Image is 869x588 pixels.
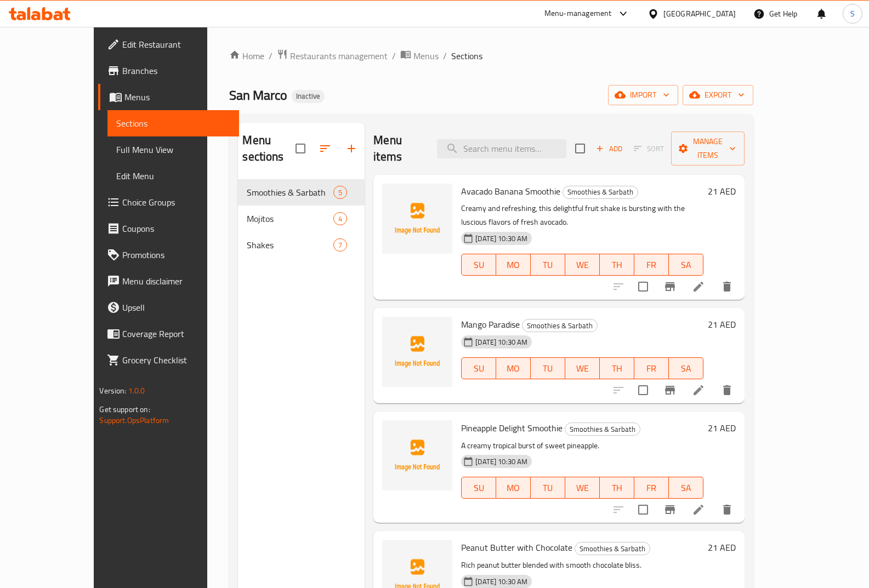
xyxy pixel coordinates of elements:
div: [GEOGRAPHIC_DATA] [663,8,736,20]
button: Branch-specific-item [657,496,683,523]
div: items [333,212,347,225]
span: Shakes [247,238,333,252]
span: Select section [569,137,592,160]
button: FR [634,357,669,379]
button: TH [600,357,634,379]
a: Edit Menu [107,163,239,189]
span: Inactive [292,92,325,101]
span: Coupons [122,222,230,235]
button: export [683,85,753,105]
span: Menus [413,49,439,62]
button: MO [496,477,531,499]
button: WE [565,254,600,276]
button: TU [531,357,565,379]
li: / [269,49,272,62]
p: Creamy and refreshing, this delightful fruit shake is bursting with the luscious flavors of fresh... [461,202,703,229]
span: Select section first [627,140,671,157]
span: Add item [592,140,627,157]
h6: 21 AED [708,317,736,332]
button: Branch-specific-item [657,377,683,403]
span: Select to update [632,275,655,298]
div: Smoothies & Sarbath [575,542,650,555]
button: Add [592,140,627,157]
span: Smoothies & Sarbath [565,423,640,436]
button: Add section [338,135,365,162]
a: Sections [107,110,239,136]
li: / [392,49,396,62]
button: FR [634,477,669,499]
button: FR [634,254,669,276]
button: SA [669,357,703,379]
h6: 21 AED [708,420,736,436]
span: [DATE] 10:30 AM [471,456,532,467]
span: export [691,88,745,102]
a: Grocery Checklist [98,347,239,373]
button: TH [600,254,634,276]
div: Menu-management [544,7,612,20]
input: search [437,139,566,158]
button: Manage items [671,132,745,165]
span: 4 [334,214,347,224]
a: Restaurants management [277,49,388,63]
div: items [333,238,347,252]
a: Promotions [98,242,239,268]
span: 5 [334,187,347,198]
span: TH [604,480,630,496]
a: Edit Restaurant [98,31,239,58]
span: Mojitos [247,212,333,225]
h2: Menu sections [242,132,296,165]
span: Sort sections [312,135,338,162]
span: Add [594,142,624,155]
span: Smoothies & Sarbath [575,543,650,555]
span: SU [466,480,492,496]
span: Peanut Butter with Chocolate [461,539,572,556]
a: Menus [98,84,239,110]
span: Edit Restaurant [122,38,230,51]
span: SU [466,361,492,376]
h2: Menu items [373,132,423,165]
a: Coupons [98,215,239,242]
div: Smoothies & Sarbath5 [238,179,365,205]
button: SA [669,254,703,276]
span: Upsell [122,301,230,314]
img: Mango Paradise [382,317,452,387]
button: WE [565,477,600,499]
span: TH [604,361,630,376]
a: Home [229,49,264,62]
button: TU [531,477,565,499]
button: TU [531,254,565,276]
span: Grocery Checklist [122,353,230,367]
span: WE [570,361,595,376]
div: Shakes7 [238,232,365,258]
li: / [443,49,447,62]
span: Menus [124,90,230,104]
span: Manage items [680,135,736,162]
span: Version: [99,384,126,398]
nav: Menu sections [238,175,365,262]
h6: 21 AED [708,540,736,555]
span: Smoothies & Sarbath [563,186,638,198]
img: Pineapple Delight Smoothie [382,420,452,490]
span: Promotions [122,248,230,261]
div: items [333,186,347,199]
div: Inactive [292,90,325,103]
button: MO [496,254,531,276]
span: S [850,8,855,20]
span: FR [639,361,664,376]
a: Menu disclaimer [98,268,239,294]
span: [DATE] 10:30 AM [471,576,532,587]
span: import [617,88,669,102]
span: TU [535,480,561,496]
span: Smoothies & Sarbath [522,319,597,332]
button: WE [565,357,600,379]
a: Support.OpsPlatform [99,413,169,427]
span: 1.0.0 [128,384,145,398]
span: Select to update [632,379,655,402]
span: Select all sections [289,137,312,160]
a: Edit menu item [692,503,705,516]
span: SA [673,361,699,376]
span: Sections [116,117,230,130]
span: Pineapple Delight Smoothie [461,420,563,436]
